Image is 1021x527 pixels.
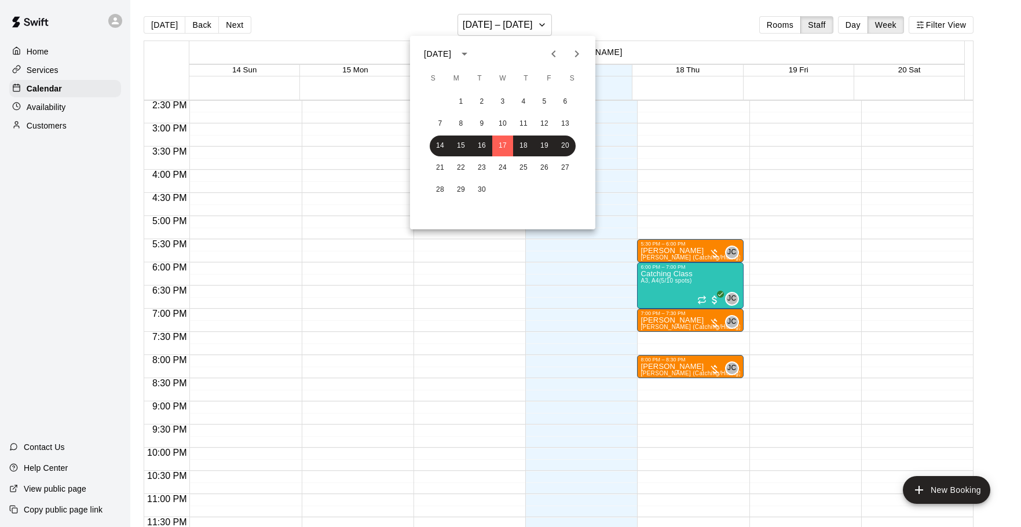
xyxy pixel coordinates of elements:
button: 30 [471,180,492,200]
button: 1 [451,92,471,112]
button: 24 [492,158,513,178]
button: 22 [451,158,471,178]
span: Tuesday [469,67,490,90]
button: 16 [471,136,492,156]
button: 28 [430,180,451,200]
span: Wednesday [492,67,513,90]
button: 23 [471,158,492,178]
button: 29 [451,180,471,200]
span: Saturday [562,67,583,90]
button: Previous month [542,42,565,65]
button: 3 [492,92,513,112]
button: 13 [555,114,576,134]
button: 18 [513,136,534,156]
button: 6 [555,92,576,112]
button: 17 [492,136,513,156]
span: Monday [446,67,467,90]
div: [DATE] [424,48,451,60]
button: calendar view is open, switch to year view [455,44,474,64]
button: 9 [471,114,492,134]
button: 14 [430,136,451,156]
button: 5 [534,92,555,112]
button: 20 [555,136,576,156]
button: 10 [492,114,513,134]
button: 4 [513,92,534,112]
button: Next month [565,42,588,65]
button: 8 [451,114,471,134]
button: 25 [513,158,534,178]
button: 12 [534,114,555,134]
button: 2 [471,92,492,112]
button: 15 [451,136,471,156]
button: 26 [534,158,555,178]
span: Sunday [423,67,444,90]
button: 27 [555,158,576,178]
button: 7 [430,114,451,134]
span: Thursday [515,67,536,90]
button: 21 [430,158,451,178]
button: 19 [534,136,555,156]
button: 11 [513,114,534,134]
span: Friday [539,67,559,90]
